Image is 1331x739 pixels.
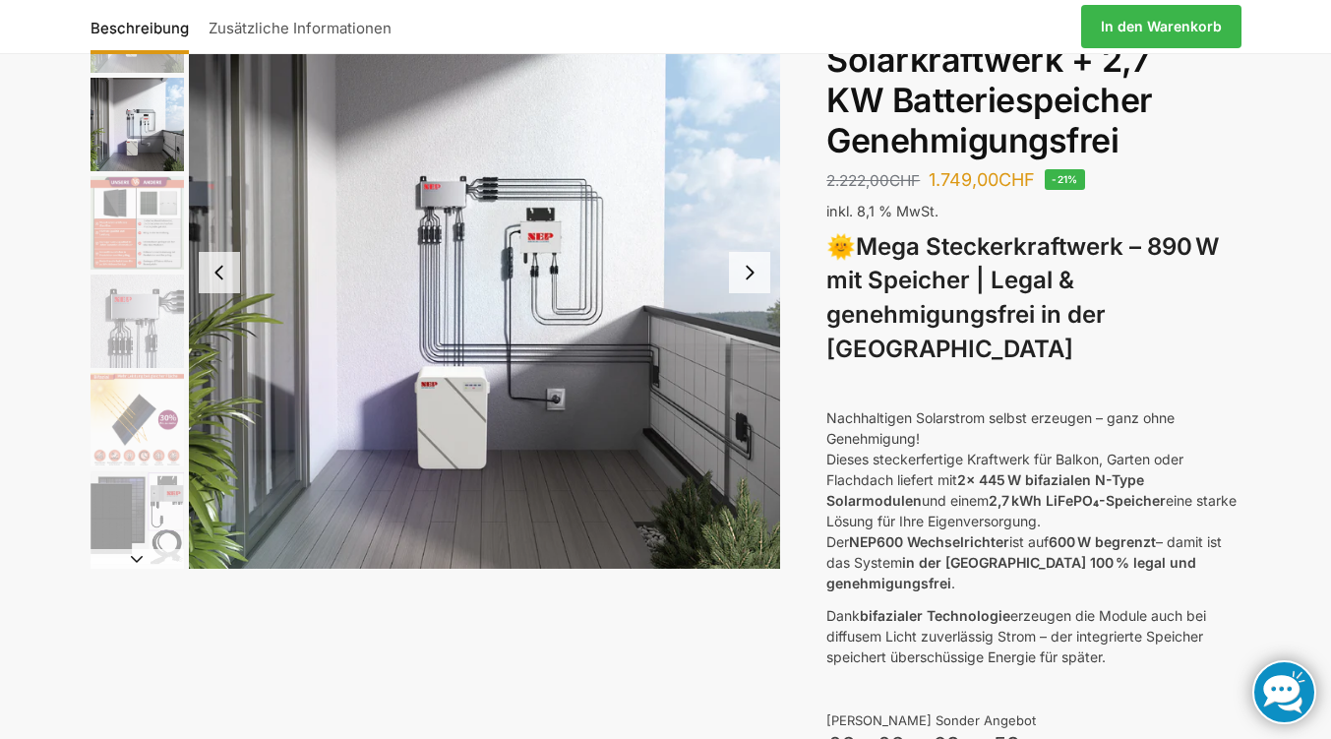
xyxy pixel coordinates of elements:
bdi: 1.749,00 [929,169,1035,190]
span: CHF [889,171,920,190]
p: Dank erzeugen die Module auch bei diffusem Licht zuverlässig Strom – der integrierte Speicher spe... [826,605,1240,667]
strong: 600 W begrenzt [1049,533,1156,550]
img: Balkonkraftwerk 860 [91,471,184,565]
a: Zusätzliche Informationen [199,3,401,50]
li: 5 / 12 [86,370,184,468]
div: [PERSON_NAME] Sonder Angebot [826,711,1240,731]
button: Next slide [91,549,184,569]
strong: bifazialer Technologie [860,607,1010,624]
li: 6 / 12 [86,468,184,567]
button: Next slide [729,252,770,293]
strong: NEP600 Wechselrichter [849,533,1009,550]
span: -21% [1045,169,1085,190]
img: BDS1000 [91,275,184,368]
h3: 🌞 [826,230,1240,367]
strong: 2x 445 W bifazialen N-Type Solarmodulen [826,471,1144,509]
strong: in der [GEOGRAPHIC_DATA] 100 % legal und genehmigungsfrei [826,554,1196,591]
span: CHF [998,169,1035,190]
li: 2 / 12 [86,75,184,173]
a: In den Warenkorb [1081,5,1241,48]
strong: Mega Steckerkraftwerk – 890 W mit Speicher | Legal & genehmigungsfrei in der [GEOGRAPHIC_DATA] [826,232,1219,363]
span: inkl. 8,1 % MwSt. [826,203,938,219]
p: Nachhaltigen Solarstrom selbst erzeugen – ganz ohne Genehmigung! Dieses steckerfertige Kraftwerk ... [826,407,1240,593]
bdi: 2.222,00 [826,171,920,190]
li: 4 / 12 [86,272,184,370]
img: Bificial 30 % mehr Leistung [91,373,184,466]
strong: 2,7 kWh LiFePO₄-Speicher [989,492,1166,509]
img: Balkonkraftwerk mit 2,7kw Speicher [91,78,184,171]
li: 7 / 12 [86,567,184,665]
a: Beschreibung [91,3,199,50]
img: Bificial im Vergleich zu billig Modulen [91,176,184,270]
button: Previous slide [199,252,240,293]
li: 3 / 12 [86,173,184,272]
